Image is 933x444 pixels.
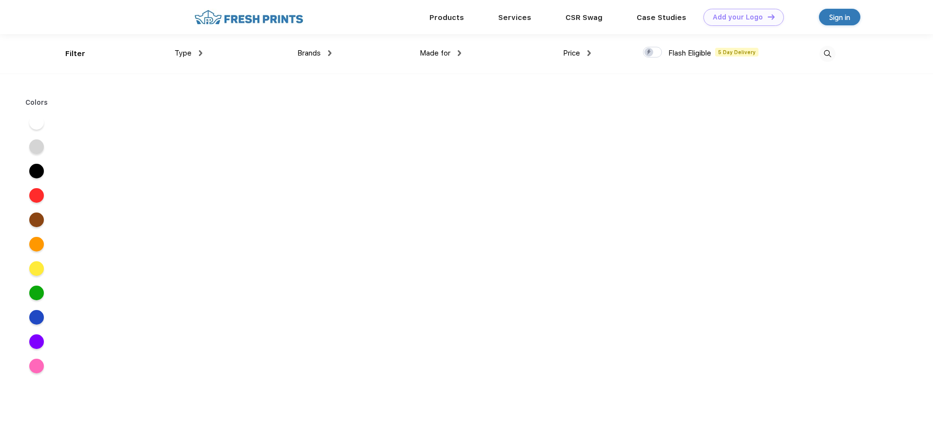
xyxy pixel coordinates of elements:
[819,46,836,62] img: desktop_search.svg
[768,14,775,19] img: DT
[65,48,85,59] div: Filter
[458,50,461,56] img: dropdown.png
[420,49,450,58] span: Made for
[18,97,56,108] div: Colors
[199,50,202,56] img: dropdown.png
[713,13,763,21] div: Add your Logo
[829,12,850,23] div: Sign in
[668,49,711,58] span: Flash Eligible
[587,50,591,56] img: dropdown.png
[819,9,860,25] a: Sign in
[297,49,321,58] span: Brands
[175,49,192,58] span: Type
[565,13,603,22] a: CSR Swag
[563,49,580,58] span: Price
[429,13,464,22] a: Products
[192,9,306,26] img: fo%20logo%202.webp
[498,13,531,22] a: Services
[328,50,331,56] img: dropdown.png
